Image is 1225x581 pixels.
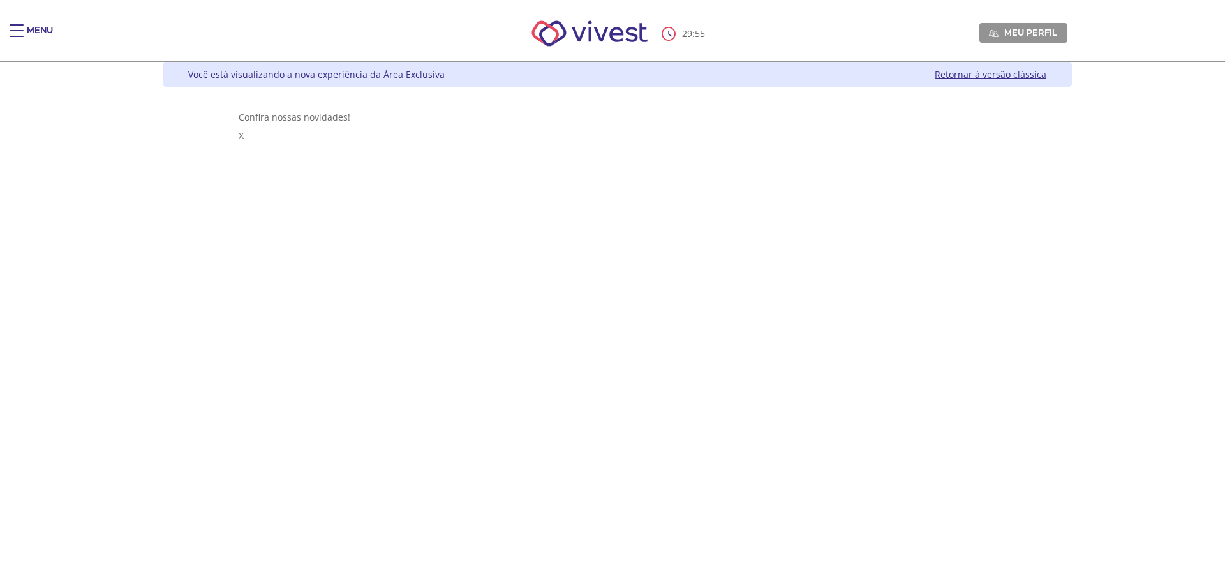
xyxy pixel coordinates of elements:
[682,27,692,40] span: 29
[695,27,705,40] span: 55
[935,68,1046,80] a: Retornar à versão clássica
[517,6,662,61] img: Vivest
[662,27,708,41] div: :
[979,23,1067,42] a: Meu perfil
[989,29,999,38] img: Meu perfil
[188,68,445,80] div: Você está visualizando a nova experiência da Área Exclusiva
[27,24,53,50] div: Menu
[239,129,244,142] span: X
[1004,27,1057,38] span: Meu perfil
[239,111,997,123] div: Confira nossas novidades!
[153,62,1072,581] div: Vivest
